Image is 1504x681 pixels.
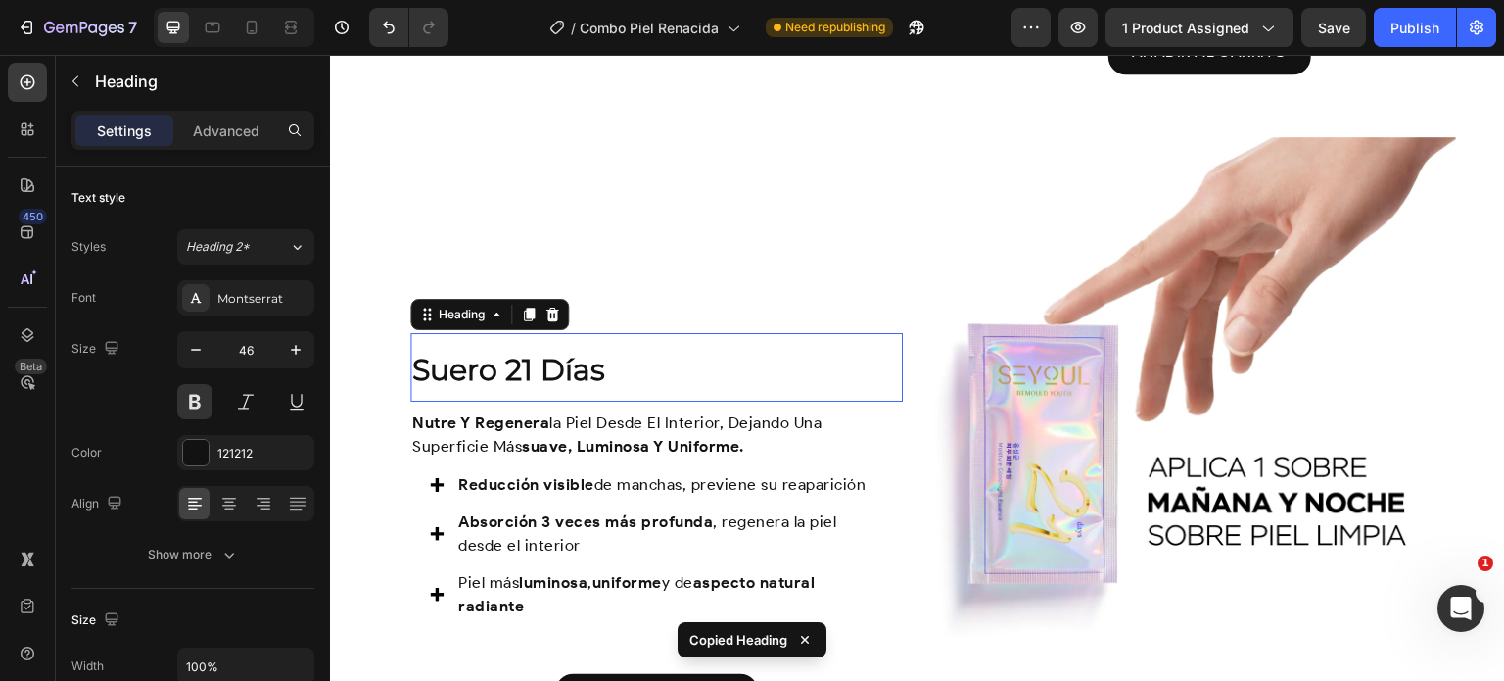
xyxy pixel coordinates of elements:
[369,8,448,47] div: Undo/Redo
[71,608,123,634] div: Size
[71,657,104,675] div: Width
[71,289,96,307] div: Font
[1374,8,1456,47] button: Publish
[689,630,787,650] p: Copied Heading
[95,70,306,93] p: Heading
[217,290,309,308] div: Montserrat
[785,19,885,36] span: Need republishing
[571,18,576,38] span: /
[1478,556,1493,571] span: 1
[580,18,719,38] span: Combo Piel Renacida
[19,209,47,224] div: 450
[71,238,106,256] div: Styles
[193,121,259,141] p: Advanced
[71,537,314,572] button: Show more
[330,55,1504,681] iframe: Design area
[71,444,102,462] div: Color
[1105,8,1293,47] button: 1 product assigned
[1318,20,1350,36] span: Save
[1301,8,1366,47] button: Save
[1437,585,1484,632] iframe: Intercom live chat
[71,189,125,207] div: Text style
[186,238,250,256] span: Heading 2*
[1390,18,1439,38] div: Publish
[71,491,126,517] div: Align
[148,545,239,564] div: Show more
[8,8,146,47] button: 7
[1122,18,1249,38] span: 1 product assigned
[225,619,429,663] button: AÑADIR AL CARRITO
[15,359,47,374] div: Beta
[97,121,152,141] p: Settings
[177,229,314,265] button: Heading 2*
[602,82,1126,607] img: gempages_507356051327157127-084f7cdb-e4e1-431c-b92d-cbcb0b39928d.webp
[128,16,137,39] p: 7
[217,445,309,462] div: 121212
[71,336,123,363] div: Size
